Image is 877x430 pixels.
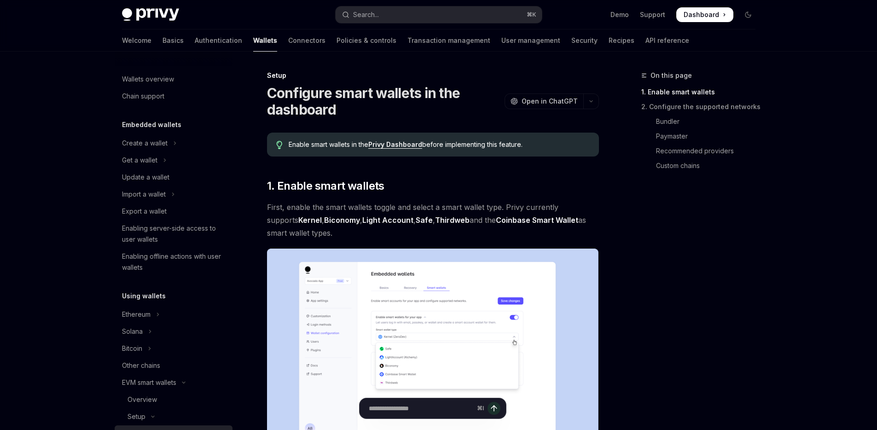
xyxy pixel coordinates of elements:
[741,7,755,22] button: Toggle dark mode
[115,408,232,425] button: Toggle Setup section
[645,29,689,52] a: API reference
[609,29,634,52] a: Recipes
[122,251,227,273] div: Enabling offline actions with user wallets
[122,8,179,21] img: dark logo
[195,29,242,52] a: Authentication
[122,74,174,85] div: Wallets overview
[571,29,598,52] a: Security
[128,394,157,405] div: Overview
[641,129,763,144] a: Paymaster
[527,11,536,18] span: ⌘ K
[115,88,232,105] a: Chain support
[115,186,232,203] button: Toggle Import a wallet section
[115,169,232,186] a: Update a wallet
[496,215,578,225] a: Coinbase Smart Wallet
[115,203,232,220] a: Export a wallet
[115,306,232,323] button: Toggle Ethereum section
[488,402,500,415] button: Send message
[369,398,473,418] input: Ask a question...
[641,158,763,173] a: Custom chains
[650,70,692,81] span: On this page
[337,29,396,52] a: Policies & controls
[267,71,599,80] div: Setup
[522,97,578,106] span: Open in ChatGPT
[122,223,227,245] div: Enabling server-side access to user wallets
[353,9,379,20] div: Search...
[115,323,232,340] button: Toggle Solana section
[115,71,232,87] a: Wallets overview
[122,291,166,302] h5: Using wallets
[122,377,176,388] div: EVM smart wallets
[122,155,157,166] div: Get a wallet
[362,215,413,225] a: Light Account
[407,29,490,52] a: Transaction management
[610,10,629,19] a: Demo
[122,29,151,52] a: Welcome
[122,343,142,354] div: Bitcoin
[267,179,384,193] span: 1. Enable smart wallets
[122,138,168,149] div: Create a wallet
[122,206,167,217] div: Export a wallet
[501,29,560,52] a: User management
[115,248,232,276] a: Enabling offline actions with user wallets
[640,10,665,19] a: Support
[276,141,283,149] svg: Tip
[122,91,164,102] div: Chain support
[324,215,360,225] a: Biconomy
[641,85,763,99] a: 1. Enable smart wallets
[122,119,181,130] h5: Embedded wallets
[288,29,325,52] a: Connectors
[122,189,166,200] div: Import a wallet
[128,411,145,422] div: Setup
[289,140,589,149] span: Enable smart wallets in the before implementing this feature.
[641,99,763,114] a: 2. Configure the supported networks
[122,309,151,320] div: Ethereum
[298,215,322,225] a: Kernel
[122,172,169,183] div: Update a wallet
[115,152,232,169] button: Toggle Get a wallet section
[115,391,232,408] a: Overview
[163,29,184,52] a: Basics
[115,374,232,391] button: Toggle EVM smart wallets section
[505,93,583,109] button: Open in ChatGPT
[416,215,433,225] a: Safe
[641,114,763,129] a: Bundler
[122,326,143,337] div: Solana
[115,135,232,151] button: Toggle Create a wallet section
[115,357,232,374] a: Other chains
[122,360,160,371] div: Other chains
[368,140,422,149] a: Privy Dashboard
[435,215,470,225] a: Thirdweb
[684,10,719,19] span: Dashboard
[115,340,232,357] button: Toggle Bitcoin section
[641,144,763,158] a: Recommended providers
[253,29,277,52] a: Wallets
[267,85,501,118] h1: Configure smart wallets in the dashboard
[676,7,733,22] a: Dashboard
[267,201,599,239] span: First, enable the smart wallets toggle and select a smart wallet type. Privy currently supports ,...
[336,6,542,23] button: Open search
[115,220,232,248] a: Enabling server-side access to user wallets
